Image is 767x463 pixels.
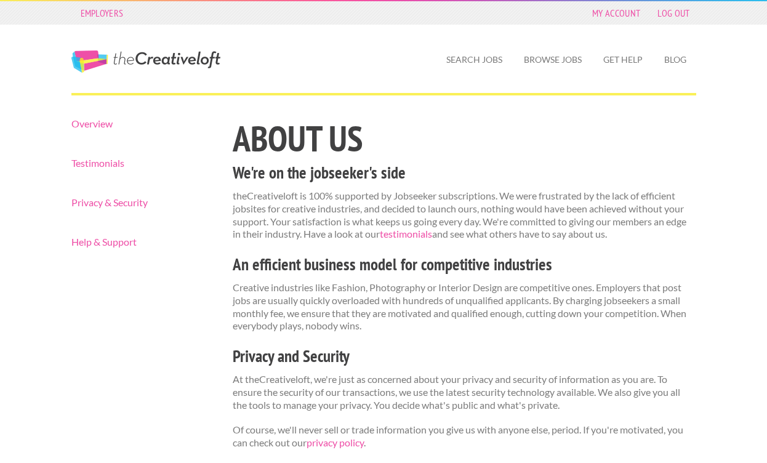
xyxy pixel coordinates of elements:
h3: We're on the jobseeker's side [233,161,696,185]
h3: An efficient business model for competitive industries [233,253,696,276]
p: Of course, we'll never sell or trade information you give us with anyone else, period. If you're ... [233,424,696,449]
a: testimonials [380,228,432,240]
h1: About us [233,121,696,156]
a: The Creative Loft [71,50,220,73]
a: Help & Support [71,237,212,247]
a: Search Jobs [436,46,512,74]
a: Employers [74,4,130,22]
h3: Privacy and Security [233,345,696,368]
a: My Account [586,4,646,22]
a: Browse Jobs [514,46,592,74]
a: Blog [654,46,696,74]
p: Creative industries like Fashion, Photography or Interior Design are competitive ones. Employers ... [233,281,696,332]
p: theCreativeloft is 100% supported by Jobseeker subscriptions. We were frustrated by the lack of e... [233,190,696,241]
a: Get Help [593,46,653,74]
a: privacy policy [307,437,364,448]
a: Log Out [651,4,696,22]
p: At theCreativeloft, we're just as concerned about your privacy and security of information as you... [233,373,696,411]
a: Privacy & Security [71,198,212,207]
a: Overview [71,119,212,129]
a: Testimonials [71,158,212,168]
